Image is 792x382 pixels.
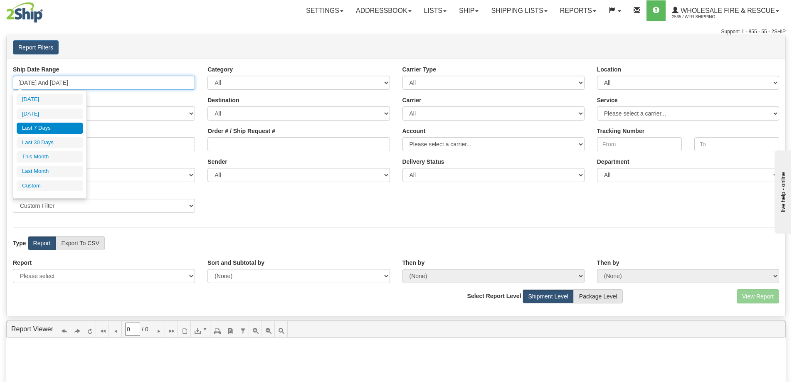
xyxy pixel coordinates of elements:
label: Tracking Number [597,127,644,135]
a: Report Viewer [11,325,53,333]
input: From [597,137,682,151]
label: Category [207,65,233,74]
a: WHOLESALE FIRE & RESCUE 2565 / WFR Shipping [666,0,785,21]
label: Sender [207,158,227,166]
span: 0 [145,325,148,333]
label: Carrier [402,96,422,104]
li: [DATE] [17,94,83,105]
label: Carrier Type [402,65,436,74]
li: [DATE] [17,108,83,120]
a: Settings [300,0,350,21]
label: Report [13,259,32,267]
label: Department [597,158,629,166]
label: Ship Date Range [13,65,59,74]
label: Please ensure data set in report has been RECENTLY tracked from your Shipment History [402,158,444,166]
img: logo2565.jpg [6,2,43,23]
li: Last 7 Days [17,123,83,134]
label: Shipment Level [523,289,574,303]
label: Account [402,127,426,135]
a: Addressbook [350,0,418,21]
a: Reports [554,0,602,21]
li: Last 30 Days [17,137,83,148]
label: Sort and Subtotal by [207,259,264,267]
a: Ship [453,0,485,21]
li: Custom [17,180,83,192]
li: This Month [17,151,83,163]
label: Package Level [574,289,623,303]
a: Lists [418,0,453,21]
li: Last Month [17,166,83,177]
button: Report Filters [13,40,59,54]
span: / [142,325,143,333]
div: Support: 1 - 855 - 55 - 2SHIP [6,28,786,35]
a: Shipping lists [485,0,553,21]
label: Service [597,96,618,104]
label: Type [13,239,26,247]
iframe: chat widget [773,148,791,233]
label: Location [597,65,621,74]
label: Export To CSV [56,236,105,250]
label: Order # / Ship Request # [207,127,275,135]
label: Then by [597,259,619,267]
select: Please ensure data set in report has been RECENTLY tracked from your Shipment History [402,168,585,182]
span: WHOLESALE FIRE & RESCUE [679,7,775,14]
input: To [694,137,779,151]
label: Select Report Level [467,292,521,300]
label: Report [28,236,56,250]
button: View Report [737,289,779,303]
label: Destination [207,96,239,104]
span: 2565 / WFR Shipping [672,13,734,21]
div: live help - online [6,7,77,13]
label: Then by [402,259,425,267]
